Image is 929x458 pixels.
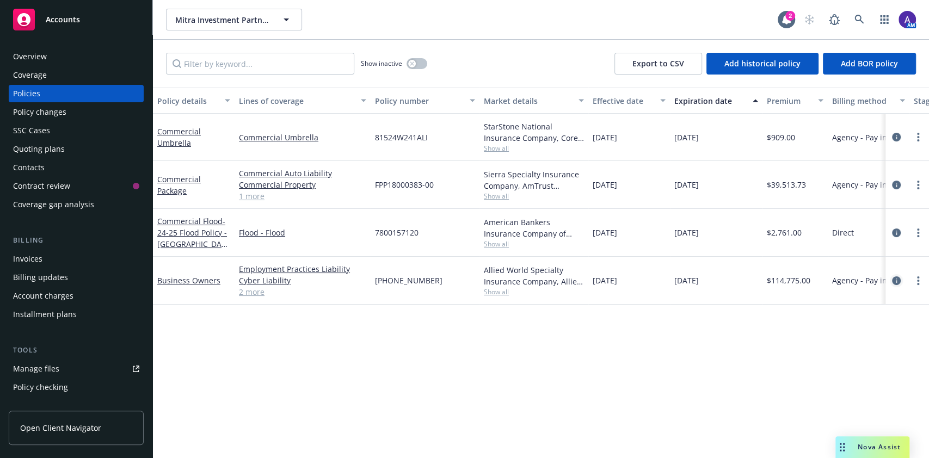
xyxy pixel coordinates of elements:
div: Lines of coverage [239,95,354,107]
span: [DATE] [674,275,699,286]
a: SSC Cases [9,122,144,139]
a: 2 more [239,286,366,298]
div: Billing [9,235,144,246]
a: Commercial Flood [157,216,227,283]
a: 1 more [239,190,366,202]
a: more [912,131,925,144]
span: [DATE] [674,227,699,238]
a: circleInformation [890,226,903,239]
a: Contract review [9,177,144,195]
span: Show all [484,144,584,153]
div: American Bankers Insurance Company of [US_STATE], Assurant [484,216,584,239]
div: Premium [767,95,811,107]
a: Cyber Liability [239,275,366,286]
span: $2,761.00 [767,227,802,238]
span: 81524W241ALI [375,132,428,143]
button: Expiration date [670,88,762,114]
div: StarStone National Insurance Company, Core Specialty, RT Specialty Insurance Services, LLC (RSG S... [484,121,584,144]
span: $114,775.00 [767,275,810,286]
button: Market details [479,88,588,114]
a: Commercial Property [239,179,366,190]
div: Contacts [13,159,45,176]
a: circleInformation [890,131,903,144]
button: Billing method [828,88,909,114]
button: Add historical policy [706,53,819,75]
span: Agency - Pay in full [832,179,901,190]
button: Premium [762,88,828,114]
a: Start snowing [798,9,820,30]
div: Installment plans [13,306,77,323]
a: Manage exposures [9,397,144,414]
div: Expiration date [674,95,746,107]
div: Account charges [13,287,73,305]
span: Agency - Pay in full [832,132,901,143]
a: Manage files [9,360,144,377]
span: Direct [832,227,854,238]
div: SSC Cases [13,122,50,139]
a: Overview [9,48,144,65]
a: Search [848,9,870,30]
span: [PHONE_NUMBER] [375,275,442,286]
div: Drag to move [835,436,849,458]
span: [DATE] [674,132,699,143]
div: Quoting plans [13,140,65,158]
span: Show all [484,239,584,249]
div: Contract review [13,177,70,195]
a: more [912,274,925,287]
span: $39,513.73 [767,179,806,190]
div: Policy details [157,95,218,107]
div: Billing updates [13,269,68,286]
button: Policy number [371,88,479,114]
span: 7800157120 [375,227,419,238]
div: Manage files [13,360,59,377]
span: FPP18000383-00 [375,179,434,190]
button: Export to CSV [614,53,702,75]
span: Agency - Pay in full [832,275,901,286]
div: Manage exposures [13,397,82,414]
img: photo [899,11,916,28]
a: circleInformation [890,178,903,191]
a: Switch app [873,9,895,30]
a: Business Owners [157,275,220,286]
span: Export to CSV [632,58,684,69]
span: [DATE] [593,227,617,238]
a: Commercial Auto Liability [239,168,366,179]
div: Allied World Specialty Insurance Company, Allied World Assurance Company (AWAC), Universal Insura... [484,264,584,287]
div: 2 [785,11,795,21]
a: Billing updates [9,269,144,286]
span: [DATE] [593,132,617,143]
button: Lines of coverage [235,88,371,114]
span: [DATE] [674,179,699,190]
a: Coverage [9,66,144,84]
a: Account charges [9,287,144,305]
span: Accounts [46,15,80,24]
span: Show all [484,287,584,296]
div: Policy checking [13,379,68,396]
a: circleInformation [890,274,903,287]
input: Filter by keyword... [166,53,354,75]
span: Mitra Investment Partners LLC [175,14,269,26]
a: Employment Practices Liability [239,263,366,275]
div: Sierra Specialty Insurance Company, AmTrust Financial Services, RT Specialty Insurance Services, ... [484,169,584,191]
a: Accounts [9,4,144,35]
div: Policies [13,85,40,102]
span: [DATE] [593,275,617,286]
a: Commercial Package [157,174,201,196]
button: Effective date [588,88,670,114]
div: Coverage [13,66,47,84]
span: Add BOR policy [841,58,898,69]
span: $909.00 [767,132,795,143]
div: Coverage gap analysis [13,196,94,213]
a: Contacts [9,159,144,176]
button: Add BOR policy [823,53,916,75]
button: Mitra Investment Partners LLC [166,9,302,30]
a: Flood - Flood [239,227,366,238]
div: Overview [13,48,47,65]
a: Quoting plans [9,140,144,158]
button: Nova Assist [835,436,909,458]
div: Tools [9,345,144,356]
div: Policy number [375,95,463,107]
span: [DATE] [593,179,617,190]
a: Commercial Umbrella [157,126,201,148]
